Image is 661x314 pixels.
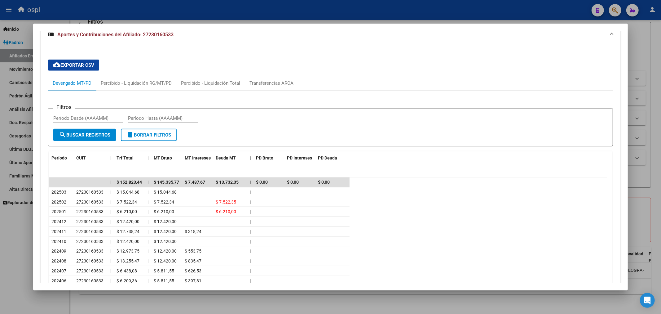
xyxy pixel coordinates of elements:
span: | [110,278,111,283]
span: | [110,219,111,224]
span: Trf Total [117,155,134,160]
span: $ 397,81 [185,278,201,283]
span: 27230160533 [76,268,104,273]
span: $ 152.823,44 [117,180,142,185]
span: $ 15.044,68 [154,190,177,195]
span: 27230160533 [76,219,104,224]
span: $ 12.420,00 [154,249,177,253]
span: | [250,258,251,263]
button: Buscar Registros [53,129,116,141]
span: PD Intereses [287,155,312,160]
span: 202502 [51,200,66,204]
datatable-header-cell: | [108,151,114,165]
span: Período [51,155,67,160]
span: $ 7.522,35 [216,200,236,204]
span: $ 553,75 [185,249,201,253]
span: Buscar Registros [59,132,110,138]
span: $ 6.210,00 [117,209,137,214]
span: | [110,155,112,160]
span: | [110,190,111,195]
span: $ 6.209,36 [117,278,137,283]
span: MT Intereses [185,155,211,160]
span: CUIT [76,155,86,160]
div: Percibido - Liquidación RG/MT/PD [101,80,172,87]
span: $ 13.255,47 [117,258,139,263]
datatable-header-cell: PD Deuda [315,151,350,165]
span: | [148,180,149,185]
span: Borrar Filtros [126,132,171,138]
span: $ 12.420,00 [117,239,139,244]
span: 27230160533 [76,278,104,283]
span: | [250,219,251,224]
datatable-header-cell: MT Bruto [151,151,182,165]
button: Borrar Filtros [121,129,177,141]
span: $ 13.732,35 [216,180,239,185]
span: 27230160533 [76,209,104,214]
span: 202409 [51,249,66,253]
span: $ 0,00 [287,180,299,185]
span: | [250,190,251,195]
span: 202412 [51,219,66,224]
div: Transferencias ARCA [249,80,293,87]
span: $ 12.420,00 [154,229,177,234]
datatable-header-cell: CUIT [74,151,108,165]
span: | [250,209,251,214]
span: $ 5.811,55 [154,268,174,273]
span: 27230160533 [76,200,104,204]
datatable-header-cell: | [145,151,151,165]
span: | [110,209,111,214]
mat-expansion-panel-header: Aportes y Contribuciones del Afiliado: 27230160533 [41,25,621,45]
span: $ 7.522,34 [154,200,174,204]
span: $ 5.811,55 [154,278,174,283]
span: 202410 [51,239,66,244]
span: $ 12.420,00 [154,239,177,244]
span: | [250,155,251,160]
datatable-header-cell: PD Intereses [284,151,315,165]
span: 202501 [51,209,66,214]
span: $ 6.210,00 [216,209,236,214]
span: | [110,258,111,263]
div: Devengado MT/PD [53,80,91,87]
mat-icon: cloud_download [53,61,60,69]
span: 202503 [51,190,66,195]
span: $ 12.420,00 [154,219,177,224]
span: $ 7.522,34 [117,200,137,204]
span: $ 318,24 [185,229,201,234]
span: | [250,239,251,244]
span: PD Bruto [256,155,273,160]
span: | [110,200,111,204]
span: $ 835,47 [185,258,201,263]
span: Aportes y Contribuciones del Afiliado: 27230160533 [57,32,174,38]
span: $ 0,00 [318,180,330,185]
span: | [250,278,251,283]
span: MT Bruto [154,155,172,160]
mat-icon: delete [126,131,134,138]
button: Exportar CSV [48,60,99,71]
span: $ 12.973,75 [117,249,139,253]
datatable-header-cell: | [247,151,253,165]
span: 27230160533 [76,229,104,234]
span: $ 7.487,67 [185,180,205,185]
span: | [148,155,149,160]
datatable-header-cell: Período [49,151,74,165]
span: $ 0,00 [256,180,268,185]
div: Open Intercom Messenger [640,293,655,308]
datatable-header-cell: Trf Total [114,151,145,165]
span: 202407 [51,268,66,273]
div: Percibido - Liquidación Total [181,80,240,87]
span: $ 6.438,08 [117,268,137,273]
span: 202408 [51,258,66,263]
mat-icon: search [59,131,66,138]
h3: Filtros [53,104,75,110]
datatable-header-cell: PD Bruto [253,151,284,165]
span: 27230160533 [76,239,104,244]
span: | [250,268,251,273]
span: | [250,249,251,253]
